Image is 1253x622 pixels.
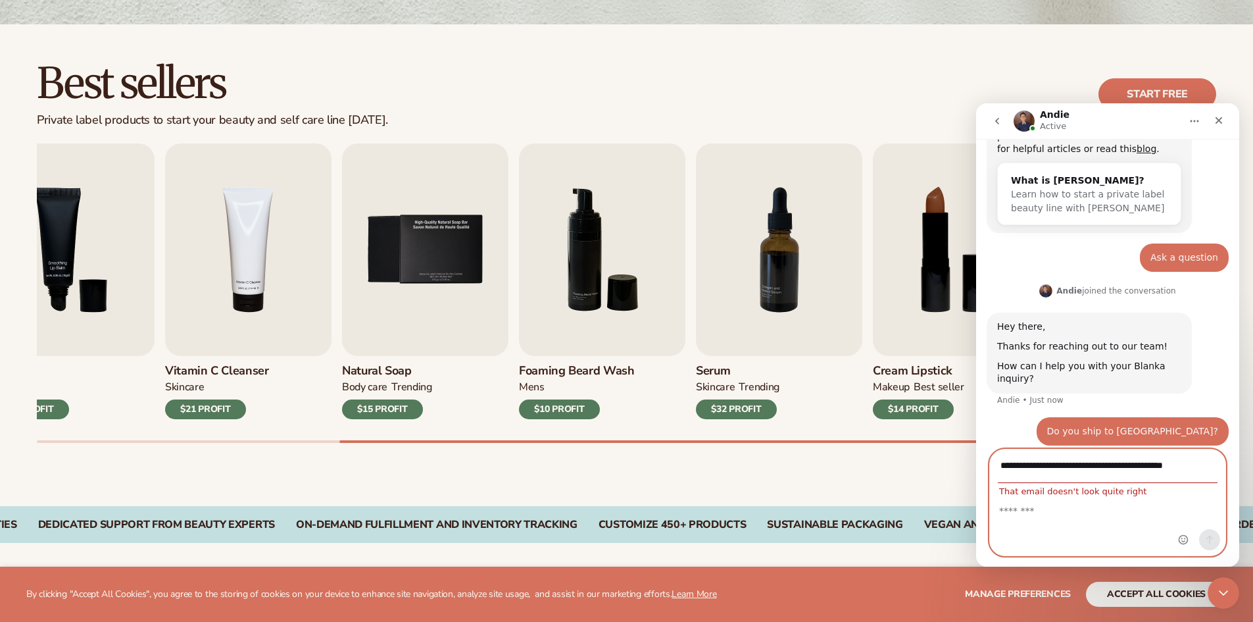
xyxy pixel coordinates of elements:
h3: Foaming beard wash [519,364,635,378]
div: BEST SELLER [914,380,964,394]
div: TRENDING [739,380,779,394]
iframe: To enrich screen reader interactions, please activate Accessibility in Grammarly extension settings [976,103,1239,567]
a: 6 / 9 [519,143,685,419]
div: Skincare [165,380,204,394]
div: $15 PROFIT [342,400,423,419]
div: Private label products to start your beauty and self care line [DATE]. [37,113,388,128]
h3: Serum [696,364,779,378]
div: MAKEUP [873,380,910,394]
div: $21 PROFIT [165,400,246,419]
div: mens [519,380,545,394]
a: Start free [1098,78,1216,110]
div: On-Demand Fulfillment and Inventory Tracking [296,519,577,531]
div: CUSTOMIZE 450+ PRODUCTS [599,519,747,531]
a: 4 / 9 [165,143,332,419]
h3: Cream Lipstick [873,364,964,378]
div: TRENDING [391,380,431,394]
div: VEGAN AND CRUELTY-FREE PRODUCTS [924,519,1123,531]
iframe: Intercom live chat [1208,577,1239,609]
div: $32 PROFIT [696,400,777,419]
h3: Vitamin C Cleanser [165,364,269,378]
div: SKINCARE [696,380,735,394]
span: Manage preferences [965,588,1071,600]
div: Dedicated Support From Beauty Experts [38,519,275,531]
div: $10 PROFIT [519,400,600,419]
div: SUSTAINABLE PACKAGING [767,519,902,531]
a: Learn More [672,588,716,600]
h3: Natural Soap [342,364,432,378]
a: 8 / 9 [873,143,1039,419]
div: $14 PROFIT [873,400,954,419]
h2: Best sellers [37,61,388,105]
a: 5 / 9 [342,143,508,419]
p: By clicking "Accept All Cookies", you agree to the storing of cookies on your device to enhance s... [26,589,717,600]
div: BODY Care [342,380,387,394]
a: 7 / 9 [696,143,862,419]
button: accept all cookies [1086,582,1227,607]
button: Manage preferences [965,582,1071,607]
